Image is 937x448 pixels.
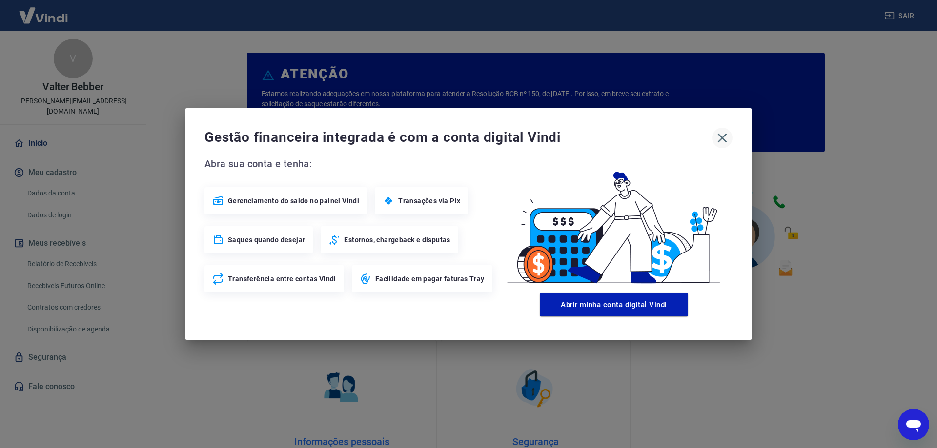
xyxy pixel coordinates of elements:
[228,274,336,284] span: Transferência entre contas Vindi
[204,128,712,147] span: Gestão financeira integrada é com a conta digital Vindi
[344,235,450,245] span: Estornos, chargeback e disputas
[495,156,733,289] img: Good Billing
[540,293,688,316] button: Abrir minha conta digital Vindi
[228,196,359,206] span: Gerenciamento do saldo no painel Vindi
[204,156,495,172] span: Abra sua conta e tenha:
[375,274,485,284] span: Facilidade em pagar faturas Tray
[898,409,929,440] iframe: Botão para abrir a janela de mensagens
[228,235,305,245] span: Saques quando desejar
[398,196,460,206] span: Transações via Pix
